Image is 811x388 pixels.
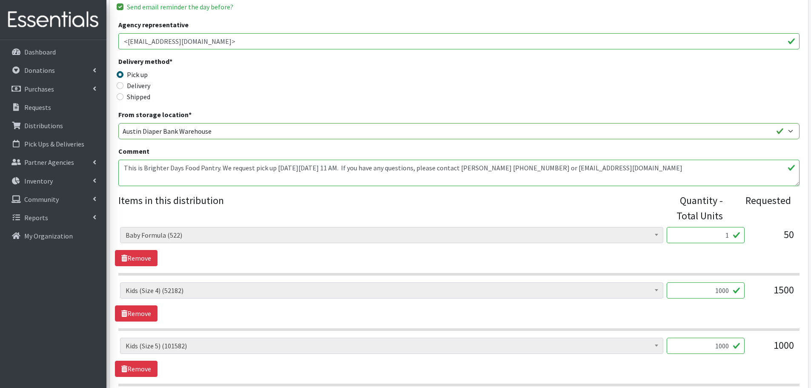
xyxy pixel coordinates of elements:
[751,282,794,305] div: 1500
[3,209,103,226] a: Reports
[169,57,172,66] abbr: required
[667,338,745,354] input: Quantity
[3,43,103,60] a: Dashboard
[120,227,663,243] span: Baby Formula (522)
[24,195,59,204] p: Community
[127,69,148,80] label: Pick up
[120,282,663,299] span: Kids (Size 4) (52182)
[24,85,54,93] p: Purchases
[115,361,158,377] a: Remove
[667,282,745,299] input: Quantity
[126,340,658,352] span: Kids (Size 5) (101582)
[118,193,663,220] legend: Items in this distribution
[127,92,150,102] label: Shipped
[731,193,791,224] div: Requested
[3,117,103,134] a: Distributions
[24,66,55,75] p: Donations
[24,140,84,148] p: Pick Ups & Deliveries
[3,172,103,190] a: Inventory
[127,2,233,12] label: Send email reminder the day before?
[24,48,56,56] p: Dashboard
[24,103,51,112] p: Requests
[115,250,158,266] a: Remove
[118,109,192,120] label: From storage location
[24,177,53,185] p: Inventory
[3,191,103,208] a: Community
[118,56,289,69] legend: Delivery method
[120,338,663,354] span: Kids (Size 5) (101582)
[3,135,103,152] a: Pick Ups & Deliveries
[24,232,73,240] p: My Organization
[3,62,103,79] a: Donations
[751,338,794,361] div: 1000
[3,99,103,116] a: Requests
[118,146,149,156] label: Comment
[118,160,800,186] textarea: This is Brighter Days Food Pantry. We request pick up [DATE][DATE] 11 AM. If you have any questio...
[663,193,723,224] div: Quantity - Total Units
[127,80,150,91] label: Delivery
[24,121,63,130] p: Distributions
[3,154,103,171] a: Partner Agencies
[667,227,745,243] input: Quantity
[3,227,103,244] a: My Organization
[3,6,103,34] img: HumanEssentials
[24,213,48,222] p: Reports
[24,158,74,167] p: Partner Agencies
[115,305,158,322] a: Remove
[126,229,658,241] span: Baby Formula (522)
[189,110,192,119] abbr: required
[118,20,189,30] label: Agency representative
[751,227,794,250] div: 50
[126,285,658,296] span: Kids (Size 4) (52182)
[3,80,103,98] a: Purchases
